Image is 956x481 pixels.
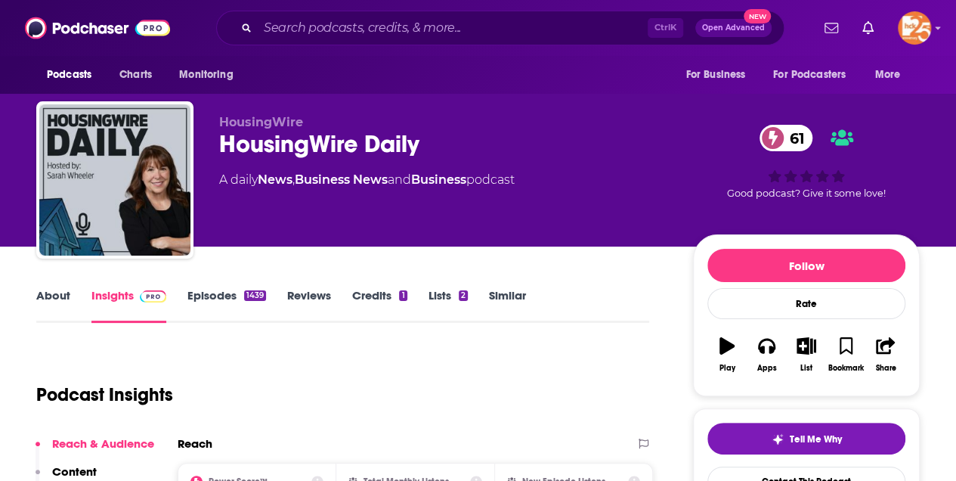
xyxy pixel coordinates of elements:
div: List [800,364,812,373]
div: 2 [459,290,468,301]
button: open menu [169,61,252,89]
a: Business [411,172,466,187]
span: 61 [775,125,812,151]
a: Reviews [287,288,331,323]
button: Share [866,327,905,382]
span: Monitoring [179,64,233,85]
img: HousingWire Daily [39,104,190,256]
button: Show profile menu [898,11,931,45]
button: List [787,327,826,382]
a: Business News [295,172,388,187]
a: Episodes1439 [187,288,266,323]
div: 1439 [244,290,266,301]
a: News [258,172,292,187]
img: tell me why sparkle [772,433,784,445]
button: Reach & Audience [36,436,154,464]
span: Good podcast? Give it some love! [727,188,886,199]
button: open menu [865,61,920,89]
span: Podcasts [47,64,91,85]
h2: Reach [178,436,212,451]
div: Share [875,364,896,373]
img: User Profile [898,11,931,45]
button: open menu [675,61,764,89]
span: Open Advanced [702,24,765,32]
div: Bookmark [828,364,864,373]
div: 61Good podcast? Give it some love! [693,115,920,209]
span: , [292,172,295,187]
span: and [388,172,411,187]
div: Apps [757,364,777,373]
div: Search podcasts, credits, & more... [216,11,784,45]
a: Charts [110,61,161,89]
span: For Podcasters [773,64,846,85]
a: About [36,288,70,323]
h1: Podcast Insights [36,383,173,406]
span: Tell Me Why [790,433,842,445]
span: Charts [119,64,152,85]
span: Logged in as kerrifulks [898,11,931,45]
p: Content [52,464,97,479]
a: 61 [760,125,812,151]
span: Ctrl K [648,18,683,38]
img: Podchaser - Follow, Share and Rate Podcasts [25,14,170,42]
a: Similar [489,288,526,323]
input: Search podcasts, credits, & more... [258,16,648,40]
div: Rate [707,288,905,319]
button: open menu [36,61,111,89]
span: For Business [685,64,745,85]
a: Lists2 [428,288,468,323]
a: Credits1 [352,288,407,323]
div: Play [719,364,735,373]
button: tell me why sparkleTell Me Why [707,423,905,455]
a: InsightsPodchaser Pro [91,288,166,323]
button: Apps [747,327,786,382]
button: Play [707,327,747,382]
span: HousingWire [219,115,303,129]
button: Bookmark [826,327,865,382]
div: A daily podcast [219,171,515,189]
div: 1 [399,290,407,301]
img: Podchaser Pro [140,290,166,303]
button: Follow [707,249,905,282]
a: Show notifications dropdown [856,15,880,41]
button: Open AdvancedNew [695,19,772,37]
a: Show notifications dropdown [818,15,844,41]
p: Reach & Audience [52,436,154,451]
button: open menu [763,61,868,89]
span: More [875,64,901,85]
span: New [744,9,771,23]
